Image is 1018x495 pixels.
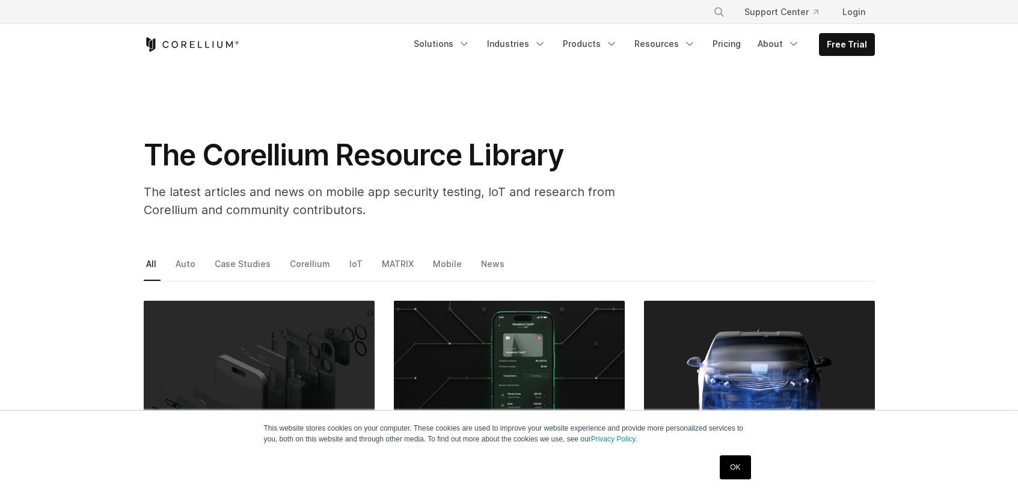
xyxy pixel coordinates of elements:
[379,256,418,281] a: MATRIX
[591,435,637,443] a: Privacy Policy.
[479,256,509,281] a: News
[173,256,200,281] a: Auto
[644,301,875,455] img: Building a Firmware Package for Corellium Atlas
[699,1,875,23] div: Navigation Menu
[735,1,828,23] a: Support Center
[144,137,625,173] h1: The Corellium Resource Library
[556,33,625,55] a: Products
[431,256,466,281] a: Mobile
[287,256,334,281] a: Corellium
[144,185,615,217] span: The latest articles and news on mobile app security testing, IoT and research from Corellium and ...
[144,301,375,455] img: How Stronger Security for Mobile OS Creates Challenges for Testing Applications
[264,423,755,444] p: This website stores cookies on your computer. These cookies are used to improve your website expe...
[347,256,367,281] a: IoT
[627,33,703,55] a: Resources
[720,455,750,479] a: OK
[394,301,625,455] img: Healthcare Mobile App Development: Mergers and Acquisitions Increase Risks
[708,1,730,23] button: Search
[406,33,477,55] a: Solutions
[480,33,553,55] a: Industries
[406,33,875,56] div: Navigation Menu
[144,256,161,281] a: All
[144,37,239,52] a: Corellium Home
[212,256,275,281] a: Case Studies
[820,34,874,55] a: Free Trial
[833,1,875,23] a: Login
[750,33,807,55] a: About
[705,33,748,55] a: Pricing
